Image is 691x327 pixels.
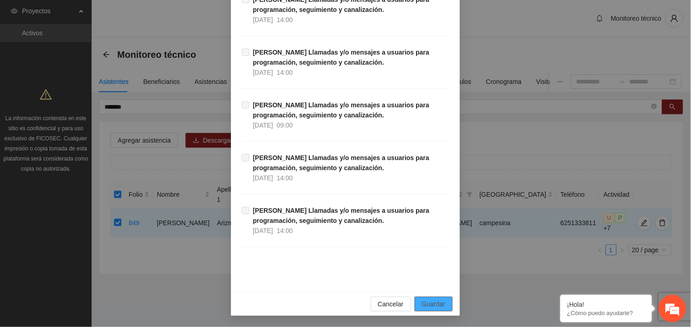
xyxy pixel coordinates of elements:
div: ¡Hola! [567,301,645,308]
strong: [PERSON_NAME] Llamadas y/o mensajes a usuarios para programación, seguimiento y canalización. [253,207,429,224]
span: [DATE] [253,122,273,129]
button: Guardar [415,297,453,311]
div: Chatee con nosotros ahora [48,47,154,59]
span: 14:00 [277,16,293,23]
span: Estamos en línea. [53,109,126,202]
span: 14:00 [277,69,293,76]
span: Cancelar [378,299,404,309]
span: 09:00 [277,122,293,129]
span: [DATE] [253,16,273,23]
button: Cancelar [371,297,411,311]
span: [DATE] [253,174,273,182]
p: ¿Cómo puedo ayudarte? [567,310,645,316]
span: 14:00 [277,174,293,182]
strong: [PERSON_NAME] Llamadas y/o mensajes a usuarios para programación, seguimiento y canalización. [253,101,429,119]
textarea: Escriba su mensaje y pulse “Intro” [5,224,175,256]
span: [DATE] [253,69,273,76]
span: [DATE] [253,227,273,234]
strong: [PERSON_NAME] Llamadas y/o mensajes a usuarios para programación, seguimiento y canalización. [253,49,429,66]
span: Guardar [422,299,445,309]
div: Minimizar ventana de chat en vivo [150,5,172,27]
strong: [PERSON_NAME] Llamadas y/o mensajes a usuarios para programación, seguimiento y canalización. [253,154,429,172]
span: 14:00 [277,227,293,234]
